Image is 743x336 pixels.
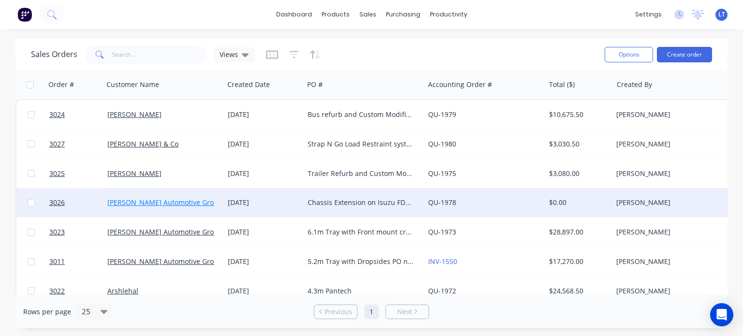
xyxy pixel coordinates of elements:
[428,286,456,295] a: QU-1972
[49,169,65,178] span: 3025
[616,139,724,149] div: [PERSON_NAME]
[49,198,65,207] span: 3026
[549,139,606,149] div: $3,030.50
[325,307,352,317] span: Previous
[386,307,429,317] a: Next page
[228,110,300,119] div: [DATE]
[397,307,412,317] span: Next
[616,198,724,207] div: [PERSON_NAME]
[23,307,71,317] span: Rows per page
[112,45,207,64] input: Search...
[228,227,300,237] div: [DATE]
[549,169,606,178] div: $3,080.00
[355,7,381,22] div: sales
[49,286,65,296] span: 3022
[616,169,724,178] div: [PERSON_NAME]
[49,218,107,247] a: 3023
[549,110,606,119] div: $10,675.50
[549,286,606,296] div: $24,568.50
[616,110,724,119] div: [PERSON_NAME]
[49,159,107,188] a: 3025
[49,277,107,306] a: 3022
[428,257,457,266] a: INV-1550
[310,305,433,319] ul: Pagination
[49,188,107,217] a: 3026
[107,139,178,148] a: [PERSON_NAME] & Co
[616,227,724,237] div: [PERSON_NAME]
[228,198,300,207] div: [DATE]
[549,80,575,89] div: Total ($)
[718,10,725,19] span: LT
[17,7,32,22] img: Factory
[228,286,300,296] div: [DATE]
[228,139,300,149] div: [DATE]
[31,50,77,59] h1: Sales Orders
[49,110,65,119] span: 3024
[308,257,415,266] div: 5.2m Tray with Dropsides PO no 405V133735 VIN [VEHICLE_IDENTIFICATION_NUMBER] JC00575 Deal 13896
[49,139,65,149] span: 3027
[48,80,74,89] div: Order #
[428,198,456,207] a: QU-1978
[107,110,162,119] a: [PERSON_NAME]
[616,286,724,296] div: [PERSON_NAME]
[314,307,357,317] a: Previous page
[364,305,379,319] a: Page 1 is your current page
[657,47,712,62] button: Create order
[381,7,425,22] div: purchasing
[107,286,138,295] a: Arshlehal
[630,7,667,22] div: settings
[49,257,65,266] span: 3011
[428,169,456,178] a: QU-1975
[617,80,652,89] div: Created By
[107,257,246,266] a: [PERSON_NAME] Automotive Group Pty Ltd
[605,47,653,62] button: Options
[549,227,606,237] div: $28,897.00
[107,198,246,207] a: [PERSON_NAME] Automotive Group Pty Ltd
[307,80,323,89] div: PO #
[308,198,415,207] div: Chassis Extension on Isuzu FDS from 4250mm to 5500mm
[106,80,159,89] div: Customer Name
[227,80,270,89] div: Created Date
[428,80,492,89] div: Accounting Order #
[49,130,107,159] a: 3027
[308,286,415,296] div: 4.3m Pantech
[49,227,65,237] span: 3023
[428,110,456,119] a: QU-1979
[308,139,415,149] div: Strap N Go Load Restraint system for 14plt Curtainsider
[549,257,606,266] div: $17,270.00
[428,227,456,236] a: QU-1973
[317,7,355,22] div: products
[107,169,162,178] a: [PERSON_NAME]
[271,7,317,22] a: dashboard
[228,257,300,266] div: [DATE]
[308,110,415,119] div: Bus refurb and Custom Modification
[710,303,733,326] div: Open Intercom Messenger
[49,247,107,276] a: 3011
[428,139,456,148] a: QU-1980
[49,100,107,129] a: 3024
[549,198,606,207] div: $0.00
[425,7,472,22] div: productivity
[616,257,724,266] div: [PERSON_NAME]
[220,49,238,59] span: Views
[308,227,415,237] div: 6.1m Tray with Front mount crane
[107,227,246,236] a: [PERSON_NAME] Automotive Group Pty Ltd
[228,169,300,178] div: [DATE]
[308,169,415,178] div: Trailer Refurb and Custom Modifications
